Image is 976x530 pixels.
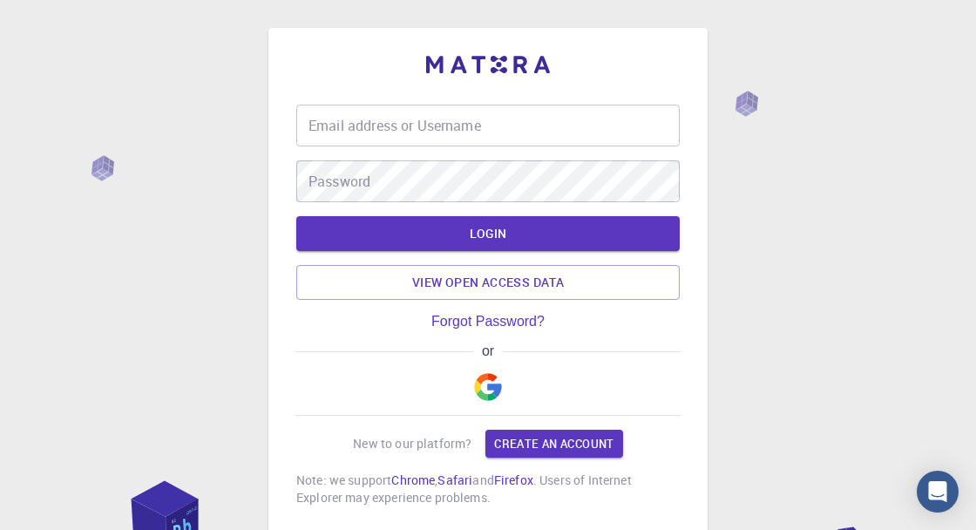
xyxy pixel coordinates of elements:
[391,472,435,488] a: Chrome
[473,343,502,359] span: or
[917,471,959,513] div: Open Intercom Messenger
[485,430,622,458] a: Create an account
[353,435,471,452] p: New to our platform?
[296,265,680,300] a: View open access data
[296,472,680,506] p: Note: we support , and . Users of Internet Explorer may experience problems.
[494,472,533,488] a: Firefox
[296,216,680,251] button: LOGIN
[474,373,502,401] img: Google
[437,472,472,488] a: Safari
[431,314,545,330] a: Forgot Password?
